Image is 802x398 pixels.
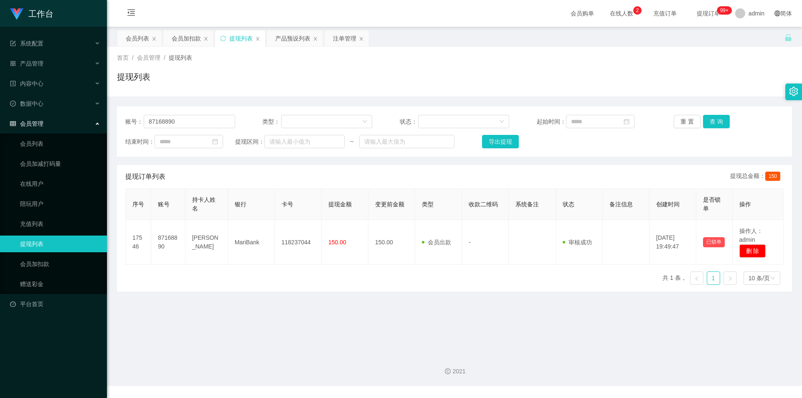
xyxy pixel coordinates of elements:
[10,296,100,312] a: 图标: dashboard平台首页
[125,137,155,146] span: 结束时间：
[137,54,160,61] span: 会员管理
[313,36,318,41] i: 图标: close
[362,119,367,125] i: 图标: down
[114,367,795,376] div: 2021
[10,120,43,127] span: 会员管理
[10,61,16,66] i: 图标: appstore-o
[328,201,352,208] span: 提现金额
[20,195,100,212] a: 陪玩用户
[422,239,451,246] span: 会员出款
[662,271,687,285] li: 共 1 条，
[674,115,700,128] button: 重 置
[469,201,498,208] span: 收款二维码
[264,135,345,148] input: 请输入最小值为
[445,368,451,374] i: 图标: copyright
[749,272,770,284] div: 10 条/页
[770,276,775,281] i: 图标: down
[20,135,100,152] a: 会员列表
[765,172,780,181] span: 150
[262,117,281,126] span: 类型：
[633,6,642,15] sup: 2
[144,115,235,128] input: 请输入
[212,139,218,144] i: 图标: calendar
[126,220,151,265] td: 17546
[515,201,539,208] span: 系统备注
[359,36,364,41] i: 图标: close
[192,196,216,212] span: 持卡人姓名
[158,201,170,208] span: 账号
[703,115,730,128] button: 查 询
[690,271,703,285] li: 上一页
[185,220,228,265] td: [PERSON_NAME]
[228,220,275,265] td: MariBank
[132,54,134,61] span: /
[275,220,322,265] td: 118237044
[229,30,253,46] div: 提现列表
[703,196,721,212] span: 是否锁单
[20,175,100,192] a: 在线用户
[707,272,720,284] a: 1
[172,30,201,46] div: 会员加扣款
[117,54,129,61] span: 首页
[730,172,784,182] div: 提现总金额：
[169,54,192,61] span: 提现列表
[275,30,310,46] div: 产品预设列表
[10,80,43,87] span: 内容中心
[28,0,53,27] h1: 工作台
[656,201,680,208] span: 创建时间
[10,10,53,17] a: 工作台
[784,34,792,41] i: 图标: unlock
[164,54,165,61] span: /
[117,71,150,83] h1: 提现列表
[375,201,404,208] span: 变更前金额
[723,271,737,285] li: 下一页
[739,244,766,258] button: 删 除
[624,119,629,124] i: 图标: calendar
[20,155,100,172] a: 会员加减打码量
[469,239,471,246] span: -
[333,30,356,46] div: 注单管理
[10,101,16,106] i: 图标: check-circle-o
[649,10,681,16] span: 充值订单
[499,119,504,125] i: 图标: down
[703,237,725,247] button: 已锁单
[10,40,43,47] span: 系统配置
[220,35,226,41] i: 图标: sync
[20,276,100,292] a: 赠送彩金
[117,0,145,27] i: 图标: menu-fold
[203,36,208,41] i: 图标: close
[739,228,763,243] span: 操作人：admin
[789,87,798,96] i: 图标: setting
[255,36,260,41] i: 图标: close
[606,10,637,16] span: 在线人数
[636,6,639,15] p: 2
[20,256,100,272] a: 会员加扣款
[717,6,732,15] sup: 977
[368,220,415,265] td: 150.00
[563,239,592,246] span: 审核成功
[537,117,566,126] span: 起始时间：
[739,201,751,208] span: 操作
[125,172,165,182] span: 提现订单列表
[728,276,733,281] i: 图标: right
[345,137,359,146] span: ~
[422,201,434,208] span: 类型
[20,215,100,232] a: 充值列表
[563,201,574,208] span: 状态
[10,8,23,20] img: logo.9652507e.png
[10,81,16,86] i: 图标: profile
[482,135,519,148] button: 导出提现
[152,36,157,41] i: 图标: close
[151,220,185,265] td: 87168890
[20,236,100,252] a: 提现列表
[10,41,16,46] i: 图标: form
[126,30,149,46] div: 会员列表
[282,201,293,208] span: 卡号
[400,117,419,126] span: 状态：
[693,10,724,16] span: 提现订单
[10,121,16,127] i: 图标: table
[10,60,43,67] span: 产品管理
[694,276,699,281] i: 图标: left
[650,220,696,265] td: [DATE] 19:49:47
[707,271,720,285] li: 1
